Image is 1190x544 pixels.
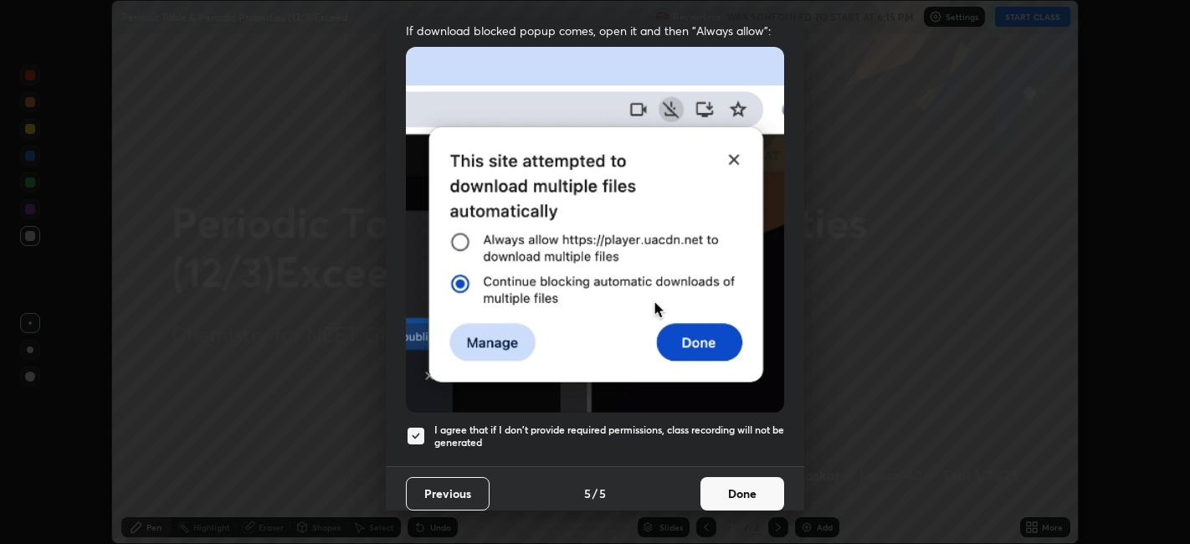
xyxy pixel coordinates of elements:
h4: 5 [584,485,591,502]
img: downloads-permission-blocked.gif [406,47,784,413]
span: If download blocked popup comes, open it and then "Always allow": [406,23,784,38]
h4: / [592,485,598,502]
button: Done [700,477,784,511]
button: Previous [406,477,490,511]
h5: I agree that if I don't provide required permissions, class recording will not be generated [434,423,784,449]
h4: 5 [599,485,606,502]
